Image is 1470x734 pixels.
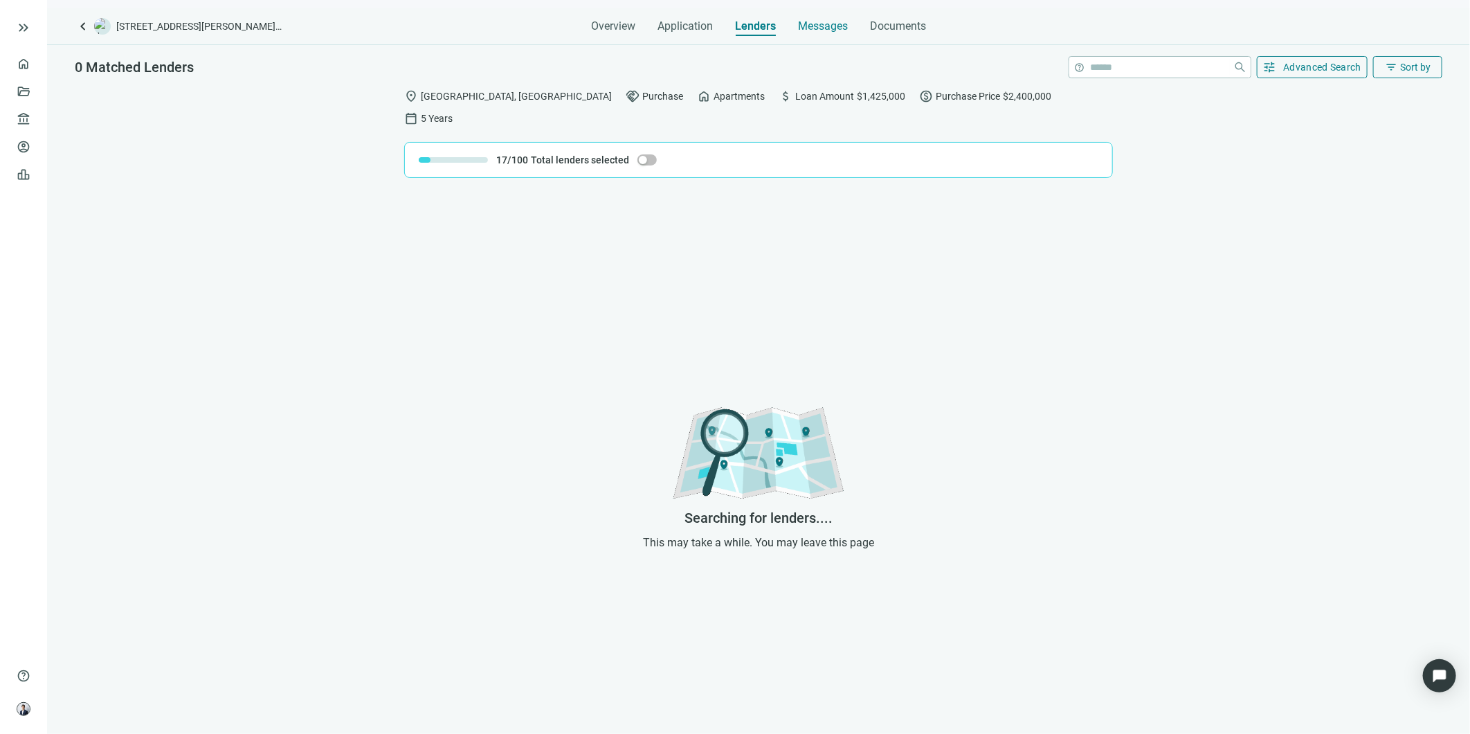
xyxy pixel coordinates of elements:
span: account_balance [17,112,26,126]
span: Apartments [714,89,765,104]
span: Total lenders selected [531,153,629,167]
span: home [697,89,711,103]
span: [STREET_ADDRESS][PERSON_NAME][PERSON_NAME] [116,19,282,33]
span: attach_money [779,89,792,103]
p: This may take a while. You may leave this page [639,534,878,551]
button: filter_listSort by [1373,56,1442,78]
span: filter_list [1385,61,1397,73]
span: Overview [591,19,635,33]
span: $2,400,000 [1003,89,1051,104]
p: Searching for lenders.... [639,508,878,529]
button: tuneAdvanced Search [1257,56,1368,78]
span: Application [657,19,713,33]
span: Documents [870,19,926,33]
span: Advanced Search [1284,62,1362,73]
img: deal-logo [94,18,111,35]
span: tune [1263,60,1277,74]
span: calendar_today [404,111,418,125]
span: 17/100 [496,153,528,167]
img: avatar [17,703,30,715]
span: [GEOGRAPHIC_DATA], [GEOGRAPHIC_DATA] [421,89,612,104]
div: Loan Amount [779,89,905,103]
a: keyboard_arrow_left [75,18,91,35]
span: 0 Matched Lenders [75,59,194,75]
span: 5 Years [421,111,453,126]
button: keyboard_double_arrow_right [15,19,32,36]
div: Open Intercom Messenger [1423,659,1456,692]
span: Sort by [1400,62,1431,73]
span: location_on [404,89,418,103]
img: searchLoadingGift [639,349,878,589]
span: Purchase [642,89,683,104]
span: handshake [626,89,639,103]
span: help [17,669,30,683]
span: Messages [798,19,848,33]
span: Lenders [735,19,776,33]
div: Purchase Price [919,89,1051,103]
span: $1,425,000 [857,89,905,104]
span: help [1075,62,1085,73]
span: paid [919,89,933,103]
